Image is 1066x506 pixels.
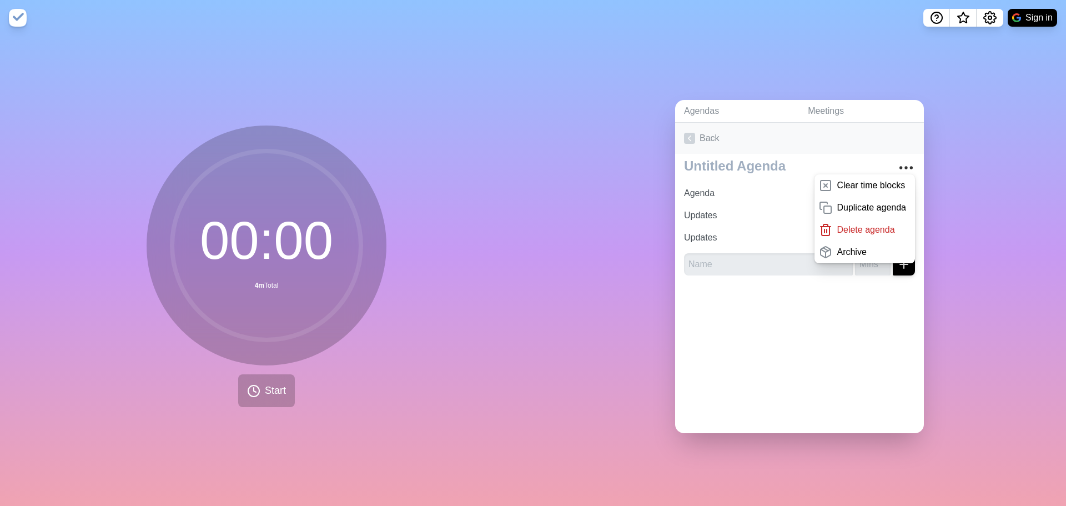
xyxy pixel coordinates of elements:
[675,123,924,154] a: Back
[1012,13,1021,22] img: google logo
[265,383,286,398] span: Start
[855,253,891,275] input: Mins
[680,182,837,204] input: Name
[680,204,837,227] input: Name
[950,9,977,27] button: What’s new
[837,246,866,259] p: Archive
[837,201,906,214] p: Duplicate agenda
[837,223,894,237] p: Delete agenda
[684,253,853,275] input: Name
[923,9,950,27] button: Help
[837,179,905,192] p: Clear time blocks
[680,227,837,249] input: Name
[675,100,799,123] a: Agendas
[1008,9,1057,27] button: Sign in
[799,100,924,123] a: Meetings
[9,9,27,27] img: timeblocks logo
[238,374,295,407] button: Start
[895,157,917,179] button: More
[977,9,1003,27] button: Settings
